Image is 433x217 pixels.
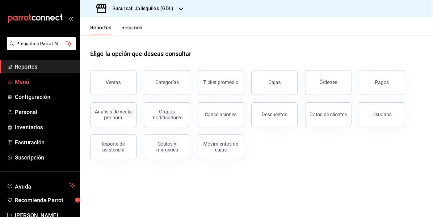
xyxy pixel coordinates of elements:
button: Análisis de venta por hora [90,102,137,127]
span: Pregunta a Parrot AI [17,40,66,47]
div: Órdenes [319,79,337,85]
button: Categorías [144,70,190,95]
button: Reportes [90,25,111,35]
button: Reporte de asistencia [90,134,137,159]
div: Movimientos de cajas [202,141,240,153]
div: Análisis de venta por hora [94,109,132,121]
span: Personal [15,108,75,116]
div: Grupos modificadores [148,109,186,121]
div: Ticket promedio [203,79,238,85]
div: Usuarios [372,112,392,117]
button: Descuentos [251,102,298,127]
span: Menú [15,78,75,86]
button: Ticket promedio [198,70,244,95]
button: Cajas [251,70,298,95]
h3: Sucursal: Jalisquiles (GDL) [107,5,174,12]
div: Datos de clientes [310,112,347,117]
span: Inventarios [15,123,75,131]
div: Costos y márgenes [148,141,186,153]
div: Ventas [106,79,121,85]
span: Facturación [15,138,75,147]
div: Reporte de asistencia [94,141,132,153]
button: Movimientos de cajas [198,134,244,159]
button: Costos y márgenes [144,134,190,159]
span: Configuración [15,93,75,101]
div: Categorías [155,79,179,85]
button: Pagos [359,70,405,95]
div: Cancelaciones [205,112,237,117]
h1: Elige la opción que deseas consultar [90,49,191,58]
div: Cajas [268,79,281,85]
a: Pregunta a Parrot AI [4,45,76,51]
button: Datos de clientes [305,102,351,127]
button: Cancelaciones [198,102,244,127]
span: Recomienda Parrot [15,196,75,204]
button: Resumen [121,25,143,35]
button: Ventas [90,70,137,95]
button: Pregunta a Parrot AI [7,37,76,50]
button: Usuarios [359,102,405,127]
button: Grupos modificadores [144,102,190,127]
span: Ayuda [15,182,67,189]
button: open_drawer_menu [68,16,73,21]
div: Descuentos [262,112,288,117]
span: Reportes [15,62,75,71]
button: Órdenes [305,70,351,95]
span: Suscripción [15,153,75,162]
div: navigation tabs [90,25,143,35]
div: Pagos [375,79,389,85]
